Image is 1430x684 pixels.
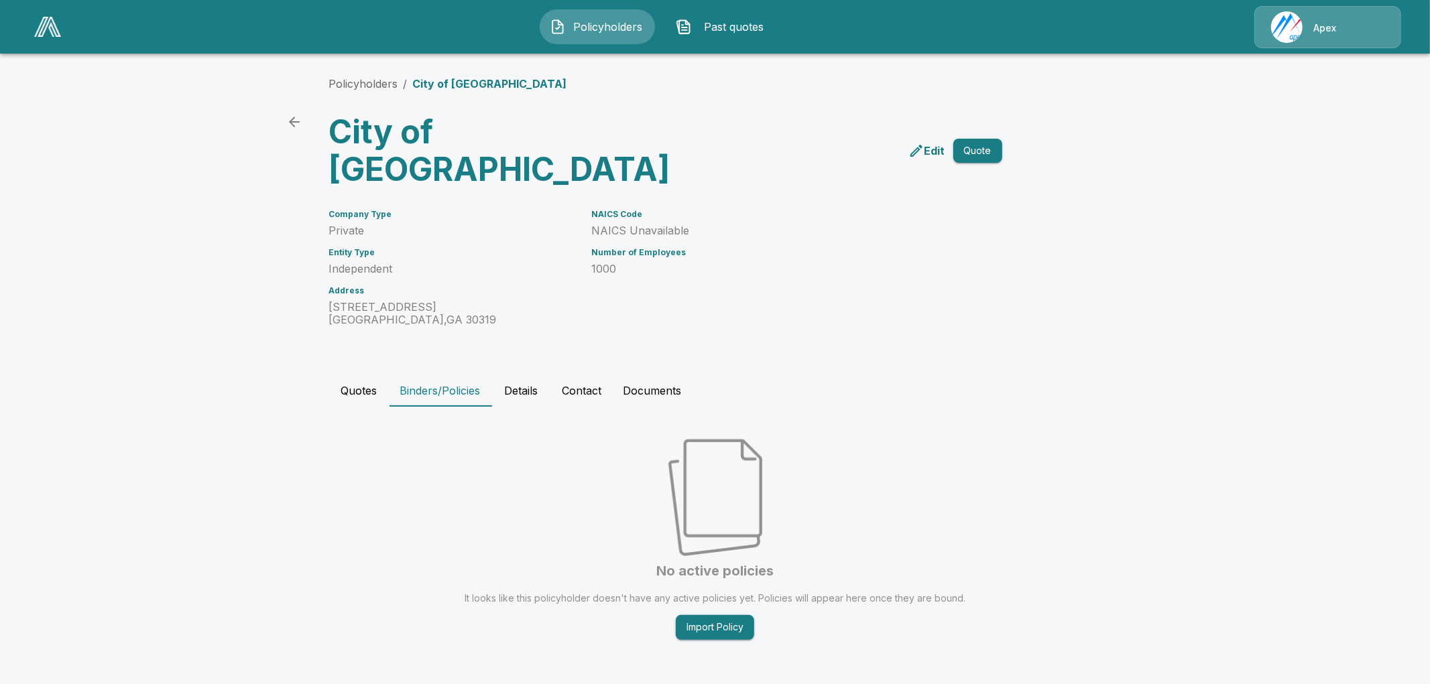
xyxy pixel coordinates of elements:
li: / [404,76,408,92]
img: Empty state [668,439,762,556]
button: Documents [613,374,693,407]
button: Details [491,374,552,407]
img: Policyholders Icon [550,19,566,35]
a: Policyholders [329,77,398,90]
button: Binders/Policies [390,374,491,407]
div: policyholder tabs [329,374,1101,407]
h3: City of [GEOGRAPHIC_DATA] [329,113,660,188]
p: Independent [329,263,576,275]
nav: breadcrumb [329,76,567,92]
a: edit [906,140,948,161]
button: Import Policy [676,615,754,640]
img: AA Logo [34,17,61,37]
p: Edit [925,143,945,159]
p: NAICS Unavailable [592,224,970,237]
button: Past quotes IconPast quotes [666,9,781,44]
h6: NAICS Code [592,210,970,219]
button: Quote [953,139,1002,163]
a: back [281,109,308,135]
button: Contact [552,374,613,407]
h6: Number of Employees [592,248,970,257]
p: 1000 [592,263,970,275]
h6: No active policies [656,561,774,581]
img: Past quotes Icon [676,19,692,35]
h6: Address [329,286,576,295]
span: Policyholders [571,19,645,35]
p: [STREET_ADDRESS] [GEOGRAPHIC_DATA] , GA 30319 [329,301,576,326]
h6: Company Type [329,210,576,219]
p: It looks like this policyholder doesn't have any active policies yet. Policies will appear here o... [465,592,965,604]
h6: Entity Type [329,248,576,257]
button: Quotes [329,374,390,407]
button: Policyholders IconPolicyholders [540,9,655,44]
p: Private [329,224,576,237]
p: City of [GEOGRAPHIC_DATA] [413,76,567,92]
span: Past quotes [697,19,771,35]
